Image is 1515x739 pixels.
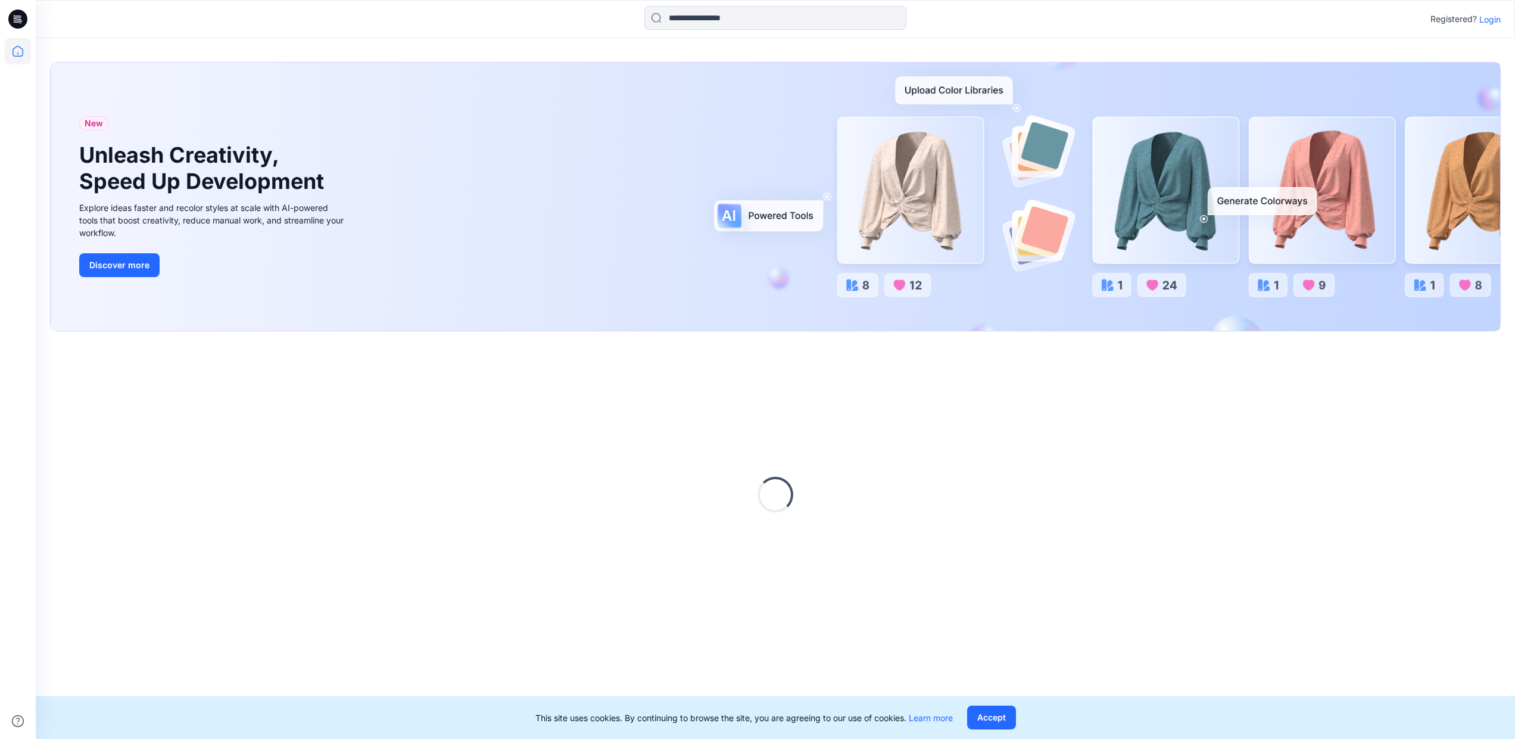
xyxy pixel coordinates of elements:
[79,253,347,277] a: Discover more
[909,713,953,723] a: Learn more
[79,201,347,239] div: Explore ideas faster and recolor styles at scale with AI-powered tools that boost creativity, red...
[1430,12,1477,26] p: Registered?
[79,142,329,194] h1: Unleash Creativity, Speed Up Development
[967,706,1016,729] button: Accept
[1479,13,1501,26] p: Login
[535,712,953,724] p: This site uses cookies. By continuing to browse the site, you are agreeing to our use of cookies.
[79,253,160,277] button: Discover more
[85,116,103,131] span: New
